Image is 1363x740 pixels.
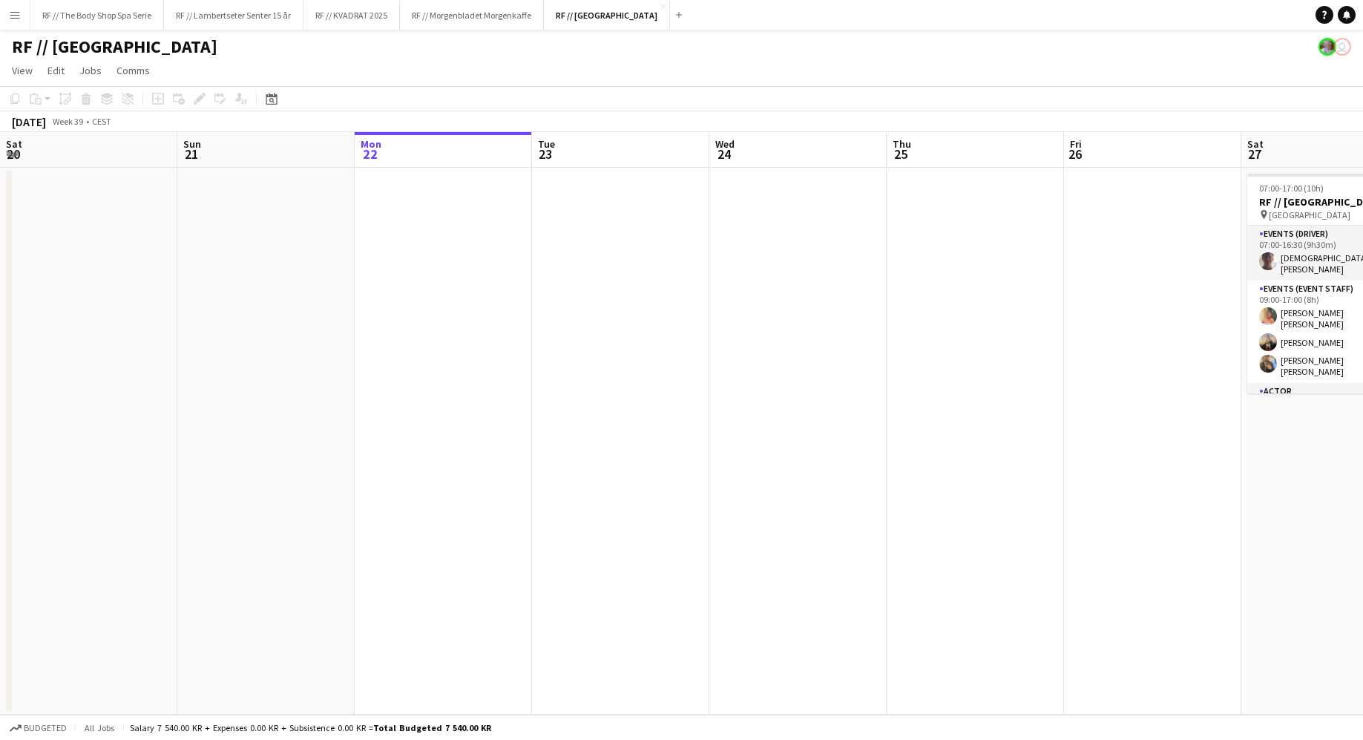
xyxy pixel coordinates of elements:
button: RF // Morgenbladet Morgenkaffe [400,1,544,30]
span: Jobs [79,64,102,77]
a: Edit [42,61,70,80]
span: Sat [6,137,22,151]
button: RF // [GEOGRAPHIC_DATA] [544,1,670,30]
span: View [12,64,33,77]
span: Mon [361,137,381,151]
button: RF // The Body Shop Spa Serie [30,1,164,30]
span: Edit [47,64,65,77]
span: Thu [893,137,911,151]
app-user-avatar: Alexander Skeppland Hole [1333,38,1351,56]
span: 07:00-17:00 (10h) [1259,183,1324,194]
span: Comms [116,64,150,77]
span: 25 [890,145,911,163]
span: 27 [1245,145,1264,163]
span: Total Budgeted 7 540.00 KR [373,722,491,733]
app-user-avatar: Tina Raugstad [1318,38,1336,56]
h1: RF // [GEOGRAPHIC_DATA] [12,36,217,58]
span: Sat [1247,137,1264,151]
span: Week 39 [49,116,86,127]
span: 23 [536,145,555,163]
span: 20 [4,145,22,163]
span: Wed [715,137,735,151]
span: Fri [1070,137,1082,151]
span: [GEOGRAPHIC_DATA] [1269,209,1350,220]
div: CEST [92,116,111,127]
span: 24 [713,145,735,163]
span: Tue [538,137,555,151]
button: RF // KVADRAT 2025 [303,1,400,30]
button: RF // Lambertseter Senter 15 år [164,1,303,30]
a: View [6,61,39,80]
a: Comms [111,61,156,80]
button: Budgeted [7,720,69,736]
span: 26 [1068,145,1082,163]
span: Sun [183,137,201,151]
span: 22 [358,145,381,163]
span: All jobs [82,722,117,733]
span: Budgeted [24,723,67,733]
span: 21 [181,145,201,163]
div: [DATE] [12,114,46,129]
a: Jobs [73,61,108,80]
div: Salary 7 540.00 KR + Expenses 0.00 KR + Subsistence 0.00 KR = [130,722,491,733]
